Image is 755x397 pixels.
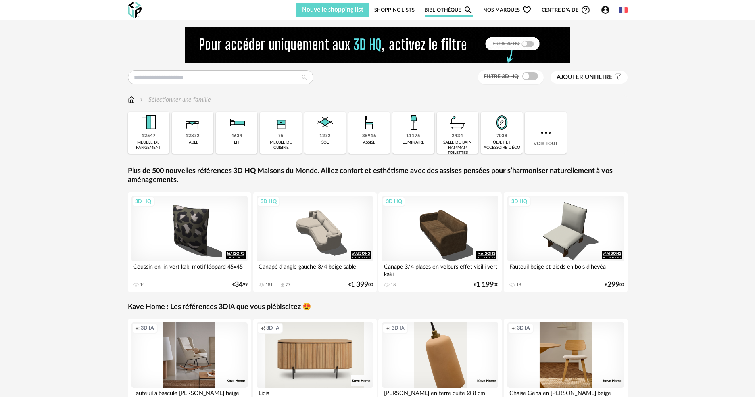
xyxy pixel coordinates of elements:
span: Account Circle icon [601,5,610,15]
img: NEW%20NEW%20HQ%20NEW_V1.gif [185,27,570,63]
img: OXP [128,2,142,18]
a: 3D HQ Canapé d'angle gauche 3/4 beige sable 181 Download icon 77 €1 39900 [253,192,377,292]
span: Centre d'aideHelp Circle Outline icon [542,5,590,15]
div: assise [363,140,375,145]
span: Creation icon [511,325,516,331]
div: objet et accessoire déco [483,140,520,150]
div: lit [234,140,240,145]
div: 4634 [231,133,242,139]
div: Fauteuil beige et pieds en bois d'hévéa [507,261,624,277]
div: meuble de cuisine [262,140,299,150]
a: 3D HQ Canapé 3/4 places en velours effet vieilli vert kaki 18 €1 19900 [378,192,502,292]
div: 75 [278,133,284,139]
button: Nouvelle shopping list [296,3,369,17]
div: 12872 [186,133,200,139]
span: filtre [557,73,613,81]
div: luminaire [403,140,424,145]
span: Magnify icon [463,5,473,15]
div: Voir tout [525,112,567,154]
div: Canapé d'angle gauche 3/4 beige sable [257,261,373,277]
div: 12547 [142,133,156,139]
a: Shopping Lists [374,3,415,17]
div: € 00 [348,282,373,288]
div: 3D HQ [508,196,531,207]
div: € 00 [474,282,498,288]
a: Kave Home : Les références 3DIA que vous plébiscitez 😍 [128,303,311,312]
img: Table.png [182,112,203,133]
div: sol [321,140,329,145]
img: Luminaire.png [403,112,424,133]
img: more.7b13dc1.svg [539,126,553,140]
span: Ajouter un [557,74,594,80]
div: Canapé 3/4 places en velours effet vieilli vert kaki [382,261,499,277]
span: 1 199 [476,282,494,288]
div: 14 [140,282,145,288]
div: Sélectionner une famille [138,95,211,104]
img: Miroir.png [491,112,513,133]
span: Filtre 3D HQ [484,74,519,79]
span: 34 [235,282,243,288]
span: Account Circle icon [601,5,614,15]
span: 3D IA [517,325,530,331]
div: 18 [516,282,521,288]
span: 3D IA [266,325,279,331]
a: BibliothèqueMagnify icon [425,3,473,17]
span: 3D IA [392,325,405,331]
span: Creation icon [135,325,140,331]
img: Meuble%20de%20rangement.png [138,112,159,133]
img: fr [619,6,628,14]
div: 11175 [406,133,420,139]
span: 1 399 [351,282,368,288]
div: 35916 [362,133,376,139]
img: Assise.png [359,112,380,133]
span: Download icon [280,282,286,288]
img: Rangement.png [270,112,292,133]
div: 1272 [319,133,330,139]
span: Nos marques [483,3,532,17]
div: 181 [265,282,273,288]
img: Salle%20de%20bain.png [447,112,468,133]
span: Heart Outline icon [522,5,532,15]
img: svg+xml;base64,PHN2ZyB3aWR0aD0iMTYiIGhlaWdodD0iMTYiIHZpZXdCb3g9IjAgMCAxNiAxNiIgZmlsbD0ibm9uZSIgeG... [138,95,145,104]
div: table [187,140,198,145]
div: Coussin en lin vert kaki motif léopard 45x45 [131,261,248,277]
div: 7038 [496,133,507,139]
div: 3D HQ [257,196,280,207]
div: € 00 [605,282,624,288]
a: Plus de 500 nouvelles références 3D HQ Maisons du Monde. Alliez confort et esthétisme avec des as... [128,167,628,185]
span: Filter icon [613,73,622,81]
span: Nouvelle shopping list [302,6,363,13]
a: 3D HQ Coussin en lin vert kaki motif léopard 45x45 14 €3499 [128,192,252,292]
div: 3D HQ [382,196,405,207]
div: meuble de rangement [130,140,167,150]
div: salle de bain hammam toilettes [439,140,476,155]
a: 3D HQ Fauteuil beige et pieds en bois d'hévéa 18 €29900 [504,192,628,292]
span: Creation icon [261,325,265,331]
button: Ajouter unfiltre Filter icon [551,71,628,84]
span: 3D IA [141,325,154,331]
img: Sol.png [314,112,336,133]
span: Creation icon [386,325,391,331]
div: 2434 [452,133,463,139]
div: € 99 [232,282,248,288]
div: 3D HQ [132,196,155,207]
div: 77 [286,282,290,288]
img: Literie.png [226,112,248,133]
span: 299 [607,282,619,288]
span: Help Circle Outline icon [581,5,590,15]
div: 18 [391,282,396,288]
img: svg+xml;base64,PHN2ZyB3aWR0aD0iMTYiIGhlaWdodD0iMTciIHZpZXdCb3g9IjAgMCAxNiAxNyIgZmlsbD0ibm9uZSIgeG... [128,95,135,104]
